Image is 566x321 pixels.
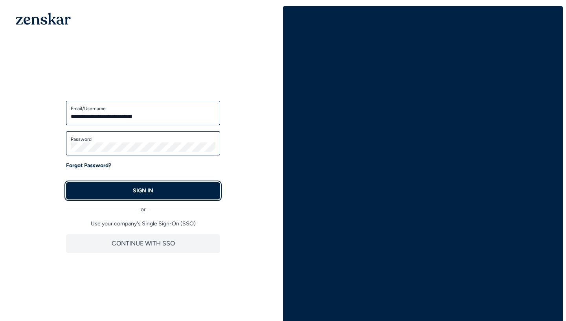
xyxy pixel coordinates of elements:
div: or [66,199,220,214]
p: SIGN IN [133,187,153,195]
a: Forgot Password? [66,162,111,170]
p: Use your company's Single Sign-On (SSO) [66,220,220,228]
label: Password [71,136,215,142]
img: 1OGAJ2xQqyY4LXKgY66KYq0eOWRCkrZdAb3gUhuVAqdWPZE9SRJmCz+oDMSn4zDLXe31Ii730ItAGKgCKgCCgCikA4Av8PJUP... [16,13,71,25]
button: SIGN IN [66,182,220,199]
label: Email/Username [71,105,215,112]
button: CONTINUE WITH SSO [66,234,220,253]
